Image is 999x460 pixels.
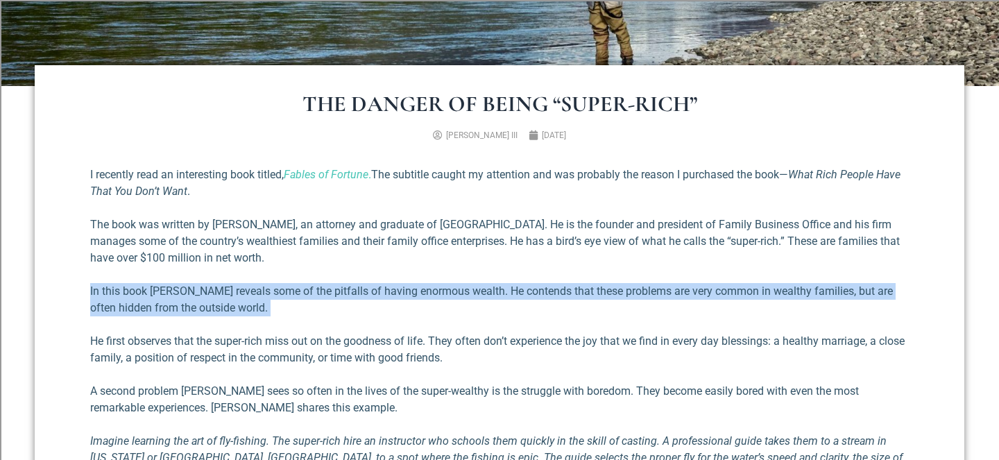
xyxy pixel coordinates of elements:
[90,216,909,266] p: The book was written by [PERSON_NAME], an attorney and graduate of [GEOGRAPHIC_DATA]. He is the f...
[6,31,993,43] div: Move To ...
[6,43,993,56] div: Delete
[90,167,909,200] p: I recently read an interesting book titled, The subtitle caught my attention and was probably the...
[6,18,993,31] div: Sort New > Old
[6,80,993,93] div: Rename
[6,68,993,80] div: Sign out
[6,6,993,18] div: Sort A > Z
[90,383,909,416] p: A second problem [PERSON_NAME] sees so often in the lives of the super-wealthy is the struggle wi...
[446,130,518,140] span: [PERSON_NAME] III
[6,93,993,105] div: Move To ...
[284,168,371,181] a: Fables of Fortune.
[6,56,993,68] div: Options
[542,130,566,140] time: [DATE]
[90,333,909,366] p: He first observes that the super-rich miss out on the goodness of life. They often don’t experien...
[90,168,900,198] em: What Rich People Have That You Don’t Want
[529,129,566,142] a: [DATE]
[284,168,368,181] em: Fables of Fortune
[90,283,909,316] p: In this book [PERSON_NAME] reveals some of the pitfalls of having enormous wealth. He contends th...
[90,93,909,115] h1: The Danger of Being “Super-Rich”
